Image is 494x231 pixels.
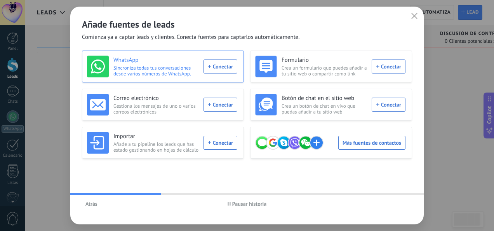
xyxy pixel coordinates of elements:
[113,141,199,153] span: Añade a tu pipeline los leads que has estado gestionando en hojas de cálculo
[282,65,367,77] span: Crea un formulario que puedes añadir a tu sitio web o compartir como link
[232,201,267,206] span: Pausar historia
[113,65,199,77] span: Sincroniza todas tus conversaciones desde varios números de WhatsApp.
[113,94,199,102] h3: Correo electrónico
[82,18,412,30] h2: Añade fuentes de leads
[113,103,199,115] span: Gestiona los mensajes de uno o varios correos electrónicos
[82,198,101,210] button: Atrás
[113,56,199,64] h3: WhatsApp
[282,94,367,102] h3: Botón de chat en el sitio web
[224,198,270,210] button: Pausar historia
[82,33,299,41] span: Comienza ya a captar leads y clientes. Conecta fuentes para captarlos automáticamente.
[282,103,367,115] span: Crea un botón de chat en vivo que puedas añadir a tu sitio web
[85,201,97,206] span: Atrás
[113,133,199,140] h3: Importar
[282,56,367,64] h3: Formulario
